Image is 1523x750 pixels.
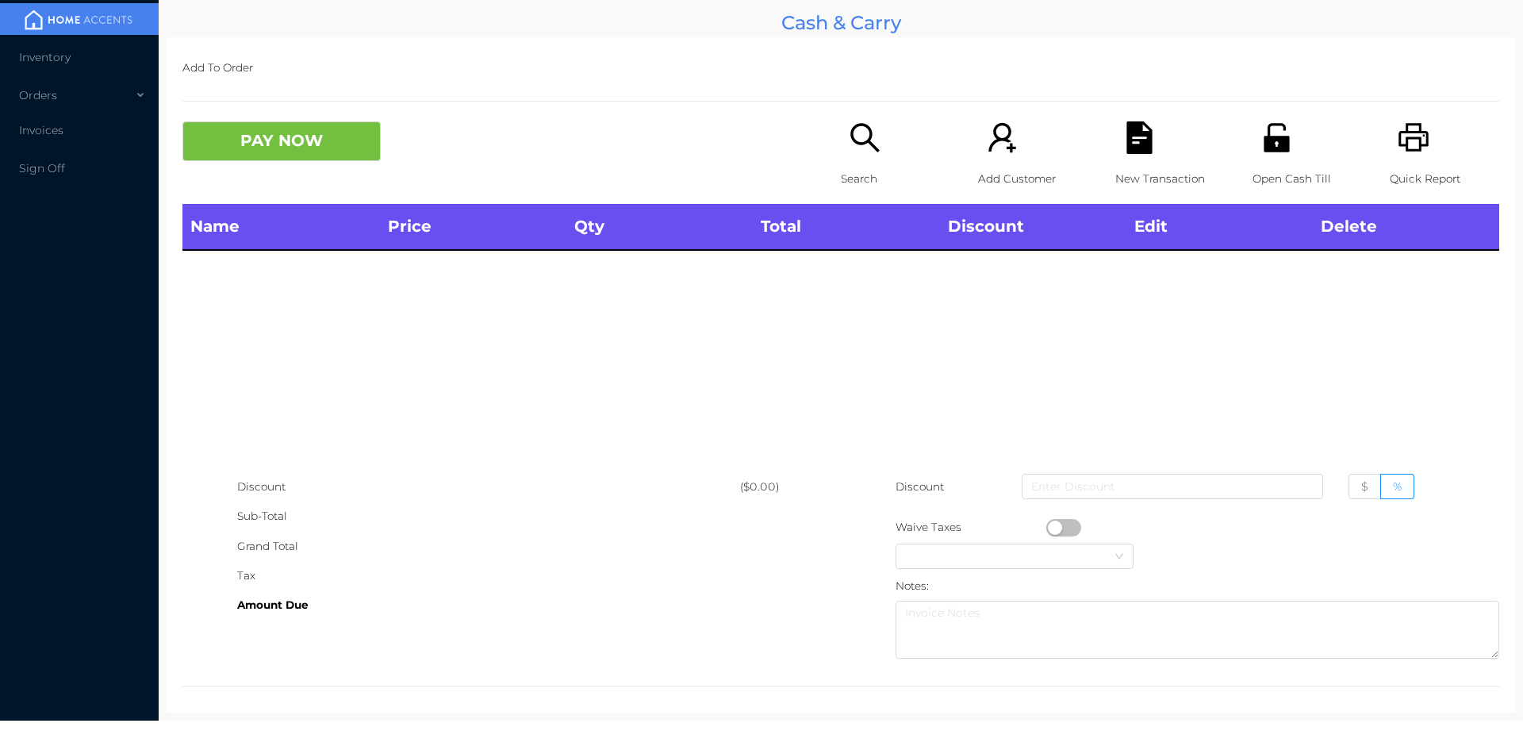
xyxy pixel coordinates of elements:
[182,204,380,250] th: Name
[978,164,1088,194] p: Add Customer
[1253,164,1362,194] p: Open Cash Till
[1361,479,1368,494] span: $
[1313,204,1499,250] th: Delete
[566,204,753,250] th: Qty
[237,472,740,502] div: Discount
[237,502,740,531] div: Sub-Total
[1115,164,1225,194] p: New Transaction
[849,121,881,154] i: icon: search
[1398,121,1430,154] i: icon: printer
[841,164,950,194] p: Search
[740,472,841,502] div: ($0.00)
[19,161,65,175] span: Sign Off
[753,204,939,250] th: Total
[1126,204,1313,250] th: Edit
[896,579,929,592] label: Notes:
[19,50,71,64] span: Inventory
[896,472,946,502] p: Discount
[19,8,138,32] img: mainBanner
[19,123,63,137] span: Invoices
[237,590,740,620] div: Amount Due
[1123,121,1156,154] i: icon: file-text
[986,121,1019,154] i: icon: user-add
[1022,474,1323,499] input: Enter Discount
[182,121,381,161] button: PAY NOW
[237,561,740,590] div: Tax
[1260,121,1293,154] i: icon: unlock
[1114,552,1124,563] i: icon: down
[182,53,1499,83] p: Add To Order
[1390,164,1499,194] p: Quick Report
[380,204,566,250] th: Price
[167,8,1515,37] div: Cash & Carry
[896,513,1046,542] div: Waive Taxes
[237,532,740,561] div: Grand Total
[1393,479,1402,494] span: %
[940,204,1126,250] th: Discount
